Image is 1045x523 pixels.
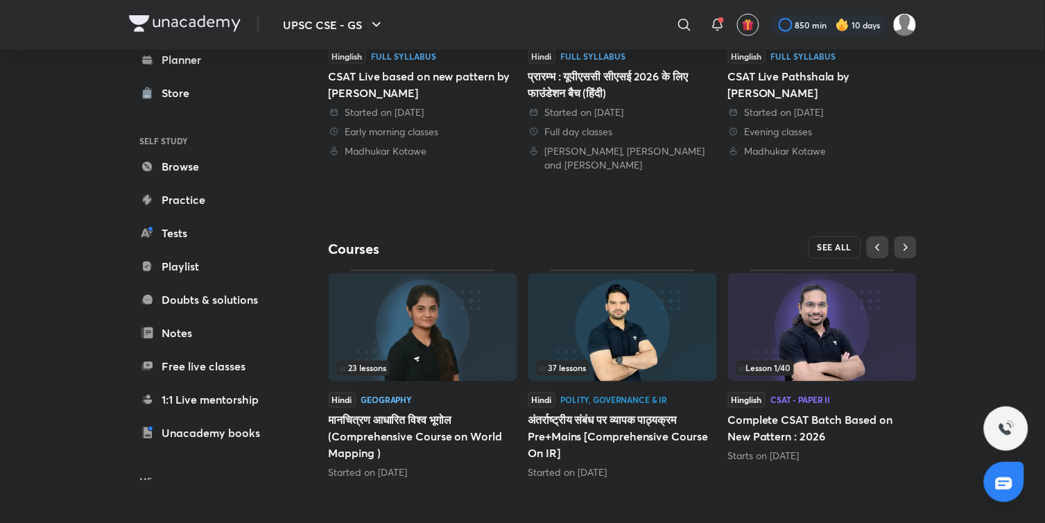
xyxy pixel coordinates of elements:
div: CSAT Live Pathshala by [PERSON_NAME] [728,68,917,101]
div: Started on 1 Sep 2025 [329,105,517,119]
button: UPSC CSE - GS [275,11,393,39]
span: Hindi [528,49,555,64]
div: Full Syllabus [561,52,626,60]
div: Geography [361,396,413,404]
h5: अंतर्राष्ट्रीय संबंध पर व्यापक पाठ्यक्रम Pre+Mains [Comprehensive Course On IR] [528,412,717,462]
span: Hinglish [728,393,766,408]
div: infosection [537,361,709,376]
div: left [736,361,908,376]
div: Evening classes [728,125,917,139]
a: Free live classes [129,352,290,380]
a: Store [129,79,290,107]
a: Playlist [129,252,290,280]
a: Tests [129,219,290,247]
div: Madhukar Kotawe [329,144,517,158]
span: 37 lessons [539,364,587,372]
a: Doubts & solutions [129,286,290,314]
div: Atul Jain, Apoorva Rajput and Nipun Alambayan [528,144,717,172]
a: Notes [129,319,290,347]
img: streak [836,18,849,32]
div: infosection [337,361,509,376]
span: 23 lessons [340,364,387,372]
a: Company Logo [129,15,241,35]
div: Full Syllabus [771,52,836,60]
span: Hinglish [728,49,766,64]
div: infocontainer [736,361,908,376]
div: infocontainer [337,361,509,376]
img: ttu [998,420,1014,437]
a: Practice [129,186,290,214]
div: Store [162,85,198,101]
span: SEE ALL [818,243,852,252]
div: CSAT - Paper II [771,396,831,404]
div: infosection [736,361,908,376]
div: Started on 7 Aug 2025 [728,105,917,119]
button: avatar [737,14,759,36]
span: Hinglish [329,49,366,64]
div: left [337,361,509,376]
div: left [537,361,709,376]
h5: Complete CSAT Batch Based on New Pattern : 2026 [728,412,917,445]
span: Hindi [528,393,555,408]
div: Polity, Governance & IR [561,396,668,404]
div: Started on Jul 8 [528,466,717,480]
h4: Courses [329,241,623,259]
span: Hindi [329,393,356,408]
div: Started on 11 Aug 2025 [528,105,717,119]
div: Full day classes [528,125,717,139]
h6: ME [129,469,290,492]
div: CSAT Live based on new pattern by [PERSON_NAME] [329,68,517,101]
img: Company Logo [129,15,241,32]
div: प्रारम्भ : यूपीएससी सीएसई 2026 के लिए फाउंडेशन बैच (हिंदी) [528,68,717,101]
img: avatar [742,19,754,31]
div: Madhukar Kotawe [728,144,917,158]
img: Komal [893,13,917,37]
h5: मानचित्रण आधारित विश्व भूगोल (Comprehensive Course on World Mapping ) [329,412,517,462]
div: अंतर्राष्ट्रीय संबंध पर व्यापक पाठ्यक्रम Pre+Mains [Comprehensive Course On IR] [528,270,717,479]
img: Thumbnail [528,273,717,381]
a: 1:1 Live mentorship [129,386,290,413]
h6: SELF STUDY [129,129,290,153]
img: Thumbnail [329,273,517,381]
div: मानचित्रण आधारित विश्व भूगोल (Comprehensive Course on World Mapping ) [329,270,517,479]
button: SEE ALL [809,237,861,259]
a: Browse [129,153,290,180]
img: Thumbnail [728,273,917,381]
div: Starts on Sep 8 [728,449,917,463]
div: infocontainer [537,361,709,376]
div: Early morning classes [329,125,517,139]
a: Unacademy books [129,419,290,447]
a: Planner [129,46,290,74]
div: Full Syllabus [372,52,437,60]
div: Started on Aug 11 [329,466,517,480]
span: Lesson 1 / 40 [739,364,791,372]
div: Complete CSAT Batch Based on New Pattern : 2026 [728,270,917,463]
